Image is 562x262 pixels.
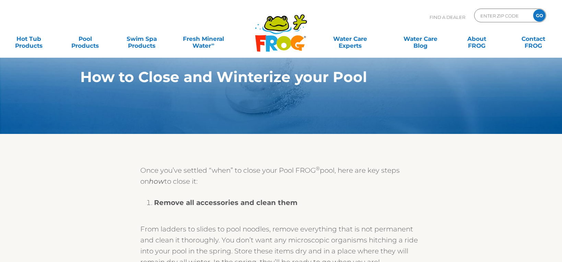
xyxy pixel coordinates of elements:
em: how [149,177,164,185]
strong: Remove all accessories and clean them [154,198,297,207]
a: Fresh MineralWater∞ [176,32,231,46]
sup: ∞ [211,42,214,47]
sup: ® [316,165,320,172]
a: PoolProducts [63,32,107,46]
input: GO [533,9,546,22]
h1: How to Close and Winterize your Pool [80,69,450,85]
p: Find A Dealer [430,9,465,26]
a: Water CareBlog [398,32,442,46]
a: Water CareExperts [315,32,386,46]
a: Hot TubProducts [7,32,51,46]
a: AboutFROG [455,32,499,46]
p: Once you’ve settled “when” to close your Pool FROG pool, here are key steps on to close it: [140,165,422,187]
a: Swim SpaProducts [120,32,164,46]
input: Zip Code Form [480,11,526,21]
a: ContactFROG [511,32,555,46]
